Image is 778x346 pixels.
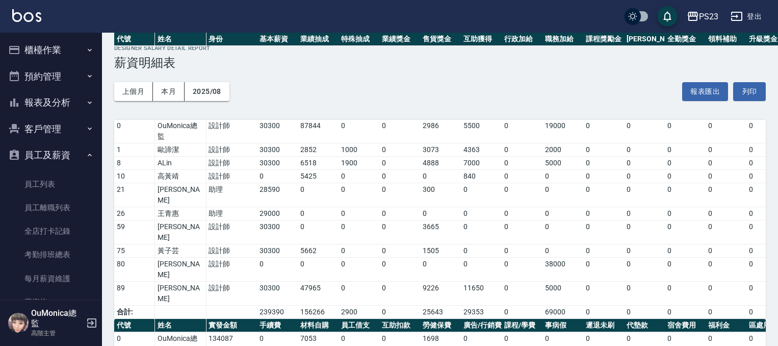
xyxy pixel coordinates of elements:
td: 0 [624,258,665,282]
td: 0 [502,183,542,207]
td: 0 [583,306,624,319]
h5: OuMonica總監 [31,308,83,329]
td: 設計師 [206,282,257,306]
button: 2025/08 [185,82,229,101]
th: 實發金額 [206,319,257,332]
td: 0 [665,170,706,183]
th: 互助扣款 [379,319,420,332]
td: 1900 [339,157,379,170]
th: 特殊抽成 [339,33,379,46]
a: 員工列表 [4,172,98,196]
td: 4888 [420,157,461,170]
td: 0 [706,207,746,220]
button: 上個月 [114,82,153,101]
td: 0 [379,220,420,244]
th: 全勤獎金 [665,33,706,46]
td: 25643 [420,306,461,319]
td: 0 [706,157,746,170]
button: 列印 [733,82,766,101]
td: 0 [257,258,298,282]
a: 考勤排班總表 [4,243,98,266]
button: 預約管理 [4,63,98,90]
td: 0 [339,220,379,244]
td: 1 [114,143,155,157]
td: 1505 [420,244,461,258]
td: 0 [706,244,746,258]
td: 47965 [298,282,339,306]
th: 業績抽成 [298,33,339,46]
td: 59 [114,220,155,244]
div: PS23 [699,10,718,23]
a: 每月薪資維護 [4,267,98,290]
button: 本月 [153,82,185,101]
td: 3073 [420,143,461,157]
a: 員工離職列表 [4,196,98,219]
td: 0 [583,170,624,183]
td: 30300 [257,282,298,306]
td: 0 [706,258,746,282]
td: 0 [298,207,339,220]
td: 5425 [298,170,339,183]
td: 0 [379,258,420,282]
td: 合計: [114,306,155,319]
td: 0 [420,258,461,282]
td: 0 [665,282,706,306]
td: 0 [339,282,379,306]
td: 10 [114,170,155,183]
td: 0 [665,157,706,170]
td: 0 [379,282,420,306]
td: 0 [624,220,665,244]
td: 歐諦潔 [155,143,206,157]
th: 姓名 [155,33,206,46]
td: 0 [339,170,379,183]
td: 5500 [461,119,502,143]
th: 領料補助 [706,33,746,46]
td: 0 [706,306,746,319]
td: 29353 [461,306,502,319]
td: 設計師 [206,143,257,157]
td: 6518 [298,157,339,170]
td: 0 [624,170,665,183]
td: 0 [624,244,665,258]
th: 售貨獎金 [420,33,461,46]
th: 互助獲得 [461,33,502,46]
td: 設計師 [206,258,257,282]
td: 0 [461,183,502,207]
td: 0 [257,170,298,183]
th: 姓名 [155,319,206,332]
td: 30300 [257,157,298,170]
td: 0 [665,220,706,244]
th: 代號 [114,319,155,332]
td: 2852 [298,143,339,157]
td: 黃子芸 [155,244,206,258]
td: 0 [583,207,624,220]
td: 0 [665,119,706,143]
td: 5000 [542,282,583,306]
td: 0 [583,157,624,170]
td: 3665 [420,220,461,244]
td: 30300 [257,244,298,258]
td: 5662 [298,244,339,258]
td: 89 [114,282,155,306]
td: 0 [624,207,665,220]
button: save [657,6,678,27]
th: 職務加給 [542,33,583,46]
th: 基本薪資 [257,33,298,46]
th: 手續費 [257,319,298,332]
td: 28590 [257,183,298,207]
td: 0 [379,244,420,258]
td: 0 [624,306,665,319]
th: 員工借支 [339,319,379,332]
td: 0 [583,220,624,244]
th: 遲退未刷 [583,319,624,332]
td: 0 [379,157,420,170]
td: 0 [542,170,583,183]
td: 9226 [420,282,461,306]
td: 設計師 [206,157,257,170]
td: 0 [339,244,379,258]
td: 0 [461,220,502,244]
td: 38000 [542,258,583,282]
td: 0 [665,183,706,207]
button: 報表及分析 [4,89,98,116]
td: OuMonica總監 [155,119,206,143]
